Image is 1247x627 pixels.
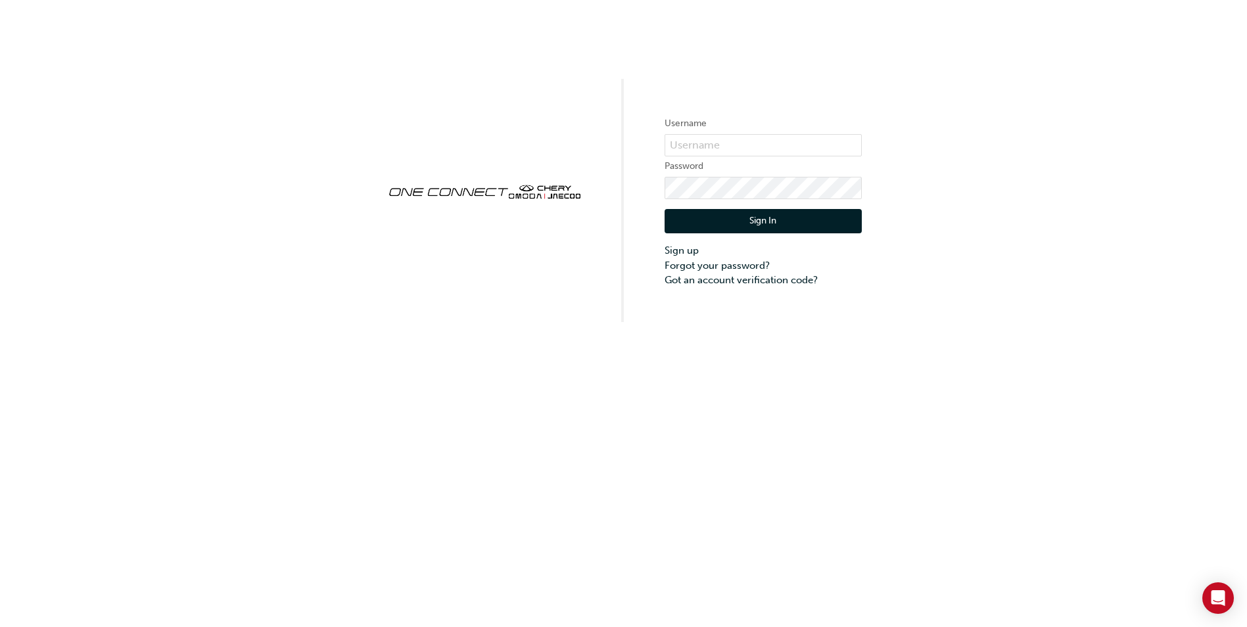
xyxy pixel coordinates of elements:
[386,174,583,208] img: oneconnect
[665,258,862,273] a: Forgot your password?
[665,273,862,288] a: Got an account verification code?
[665,134,862,156] input: Username
[665,116,862,131] label: Username
[1202,582,1234,614] div: Open Intercom Messenger
[665,158,862,174] label: Password
[665,243,862,258] a: Sign up
[665,209,862,234] button: Sign In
